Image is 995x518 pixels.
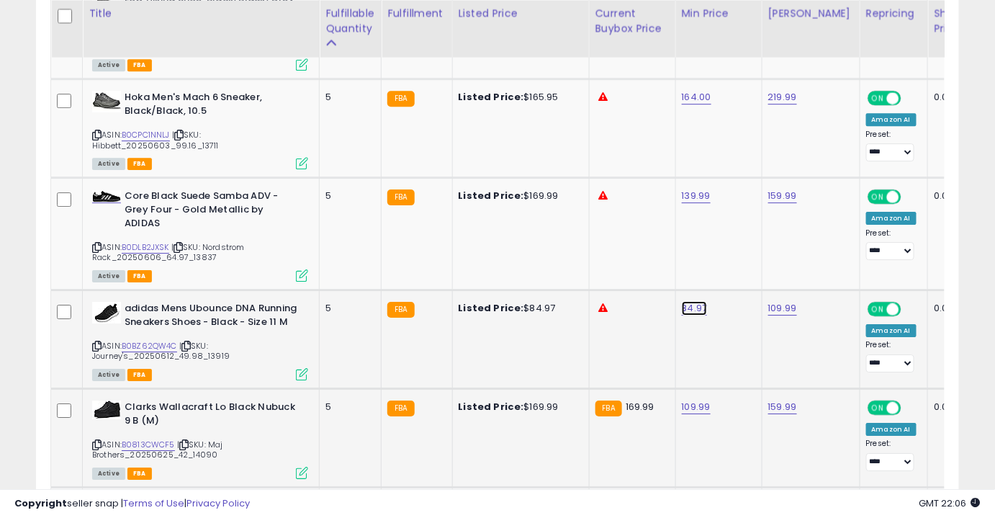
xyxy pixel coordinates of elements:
img: 31ns0MQP4wL._SL40_.jpg [92,302,121,323]
span: | SKU: Journey's_20250612_49.98_13919 [92,340,230,362]
div: Amazon AI [866,212,917,225]
div: ASIN: [92,302,308,379]
a: B0813CWCF5 [122,439,175,451]
span: | SKU: Maj Brothers_20250625_42_14090 [92,439,223,460]
div: Amazon AI [866,113,917,126]
div: Amazon AI [866,423,917,436]
div: 0.00 [934,91,958,104]
div: 5 [325,91,370,104]
a: B0BZ62QW4C [122,340,177,352]
div: Preset: [866,130,917,162]
span: 2025-09-7 22:06 GMT [919,496,981,510]
span: FBA [127,158,152,170]
img: 41VqGdof9wL._SL40_.jpg [92,91,121,112]
div: Amazon AI [866,324,917,337]
div: Preset: [866,228,917,261]
a: 164.00 [682,90,711,104]
b: Clarks Wallacraft Lo Black Nubuck 9 B (M) [125,401,300,431]
a: 219.99 [768,90,797,104]
div: Current Buybox Price [595,6,670,36]
div: Preset: [866,340,917,372]
div: $169.99 [459,401,578,414]
span: ON [869,191,887,203]
span: OFF [899,303,922,316]
img: 316bius8UyL._SL40_.jpg [92,401,121,419]
span: | SKU: Nordstrom Rack_20250606_64.97_13837 [92,241,245,263]
small: FBA [387,302,414,318]
span: FBA [127,270,152,282]
div: ASIN: [92,189,308,280]
span: ON [869,402,887,414]
div: Title [89,6,313,21]
div: Repricing [866,6,922,21]
span: OFF [899,191,922,203]
a: 159.99 [768,400,797,414]
small: FBA [595,401,622,416]
small: FBA [387,189,414,205]
div: ASIN: [92,91,308,168]
small: FBA [387,91,414,107]
b: adidas Mens Ubounce DNA Running Sneakers Shoes - Black - Size 11 M [125,302,300,332]
span: FBA [127,59,152,71]
div: 0.00 [934,401,958,414]
span: All listings currently available for purchase on Amazon [92,270,125,282]
b: Listed Price: [459,90,524,104]
div: Ship Price [934,6,963,36]
a: 84.97 [682,301,708,316]
div: 0.00 [934,189,958,202]
span: All listings currently available for purchase on Amazon [92,369,125,381]
span: FBA [127,468,152,480]
div: seller snap | | [14,497,250,511]
strong: Copyright [14,496,67,510]
div: ASIN: [92,401,308,478]
div: Fulfillment [387,6,446,21]
a: 159.99 [768,189,797,203]
div: $165.95 [459,91,578,104]
div: $169.99 [459,189,578,202]
a: 109.99 [682,400,711,414]
div: 5 [325,189,370,202]
a: B0CPC1NNLJ [122,129,170,141]
img: 31yV3iQos2L._SL40_.jpg [92,190,121,202]
div: Preset: [866,439,917,471]
span: All listings currently available for purchase on Amazon [92,468,125,480]
a: B0DLB2JXSK [122,241,169,254]
span: | SKU: Hibbett_20250603_99.16_13711 [92,129,219,151]
span: FBA [127,369,152,381]
a: 139.99 [682,189,711,203]
div: [PERSON_NAME] [768,6,854,21]
div: Listed Price [459,6,583,21]
b: Listed Price: [459,189,524,202]
span: OFF [899,402,922,414]
span: 169.99 [626,400,654,414]
b: Core Black Suede Samba ADV - Grey Four - Gold Metallic by ADIDAS [125,189,300,233]
div: 5 [325,401,370,414]
a: Privacy Policy [186,496,250,510]
a: 109.99 [768,301,797,316]
b: Listed Price: [459,301,524,315]
span: All listings currently available for purchase on Amazon [92,158,125,170]
b: Listed Price: [459,400,524,414]
div: 0.00 [934,302,958,315]
small: FBA [387,401,414,416]
b: Hoka Men's Mach 6 Sneaker, Black/Black, 10.5 [125,91,300,121]
div: Fulfillable Quantity [325,6,375,36]
div: Min Price [682,6,756,21]
a: Terms of Use [123,496,184,510]
div: $84.97 [459,302,578,315]
span: ON [869,303,887,316]
span: ON [869,92,887,104]
div: 5 [325,302,370,315]
span: OFF [899,92,922,104]
span: All listings currently available for purchase on Amazon [92,59,125,71]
